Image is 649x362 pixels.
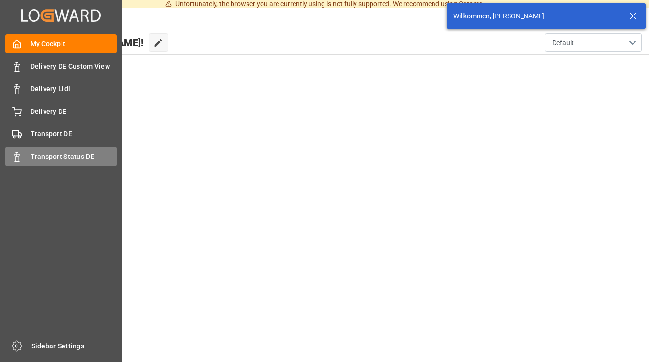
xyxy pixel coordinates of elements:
[545,33,642,52] button: open menu
[31,39,117,49] span: My Cockpit
[453,11,620,21] div: Willkommen, [PERSON_NAME]
[5,57,117,76] a: Delivery DE Custom View
[31,84,117,94] span: Delivery Lidl
[31,129,117,139] span: Transport DE
[5,102,117,121] a: Delivery DE
[552,38,574,48] span: Default
[31,62,117,72] span: Delivery DE Custom View
[31,152,117,162] span: Transport Status DE
[5,79,117,98] a: Delivery Lidl
[5,34,117,53] a: My Cockpit
[31,107,117,117] span: Delivery DE
[5,147,117,166] a: Transport Status DE
[40,33,144,52] span: Hello [PERSON_NAME]!
[5,125,117,143] a: Transport DE
[31,341,118,351] span: Sidebar Settings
